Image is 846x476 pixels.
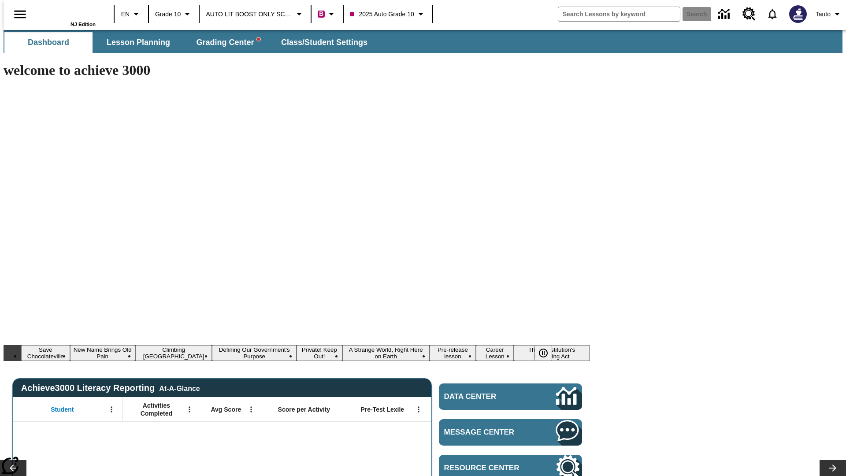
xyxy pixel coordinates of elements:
[127,402,186,417] span: Activities Completed
[444,428,530,437] span: Message Center
[789,5,807,23] img: Avatar
[38,4,96,22] a: Home
[184,32,272,53] button: Grading Center
[21,383,200,393] span: Achieve3000 Literacy Reporting
[196,37,260,48] span: Grading Center
[439,419,582,446] a: Message Center
[342,345,430,361] button: Slide 6 A Strange World, Right Here on Earth
[361,405,404,413] span: Pre-Test Lexile
[183,403,196,416] button: Open Menu
[444,392,527,401] span: Data Center
[70,22,96,27] span: NJ Edition
[245,403,258,416] button: Open Menu
[534,345,552,361] button: Pause
[4,30,842,53] div: SubNavbar
[121,10,130,19] span: EN
[297,345,342,361] button: Slide 5 Private! Keep Out!
[117,6,145,22] button: Language: EN, Select a language
[94,32,182,53] button: Lesson Planning
[211,405,241,413] span: Avg Score
[784,3,812,26] button: Select a new avatar
[476,345,514,361] button: Slide 8 Career Lesson
[812,6,846,22] button: Profile/Settings
[206,10,293,19] span: AUTO LIT BOOST ONLY SCHOOL
[4,32,93,53] button: Dashboard
[412,403,425,416] button: Open Menu
[38,3,96,27] div: Home
[155,10,181,19] span: Grade 10
[350,10,414,19] span: 2025 Auto Grade 10
[713,2,737,26] a: Data Center
[51,405,74,413] span: Student
[737,2,761,26] a: Resource Center, Will open in new tab
[152,6,196,22] button: Grade: Grade 10, Select a grade
[4,32,375,53] div: SubNavbar
[202,6,308,22] button: School: AUTO LIT BOOST ONLY SCHOOL, Select your school
[281,37,367,48] span: Class/Student Settings
[28,37,69,48] span: Dashboard
[820,460,846,476] button: Lesson carousel, Next
[257,37,260,41] svg: writing assistant alert
[514,345,590,361] button: Slide 9 The Constitution's Balancing Act
[212,345,297,361] button: Slide 4 Defining Our Government's Purpose
[135,345,212,361] button: Slide 3 Climbing Mount Tai
[534,345,561,361] div: Pause
[346,6,429,22] button: Class: 2025 Auto Grade 10, Select your class
[816,10,831,19] span: Tauto
[444,464,530,472] span: Resource Center
[761,3,784,26] a: Notifications
[274,32,375,53] button: Class/Student Settings
[70,345,135,361] button: Slide 2 New Name Brings Old Pain
[4,62,590,78] h1: welcome to achieve 3000
[439,383,582,410] a: Data Center
[105,403,118,416] button: Open Menu
[278,405,330,413] span: Score per Activity
[558,7,680,21] input: search field
[159,383,200,393] div: At-A-Glance
[7,1,33,27] button: Open side menu
[430,345,476,361] button: Slide 7 Pre-release lesson
[319,8,323,19] span: B
[314,6,340,22] button: Boost Class color is violet red. Change class color
[21,345,70,361] button: Slide 1 Save Chocolateville
[107,37,170,48] span: Lesson Planning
